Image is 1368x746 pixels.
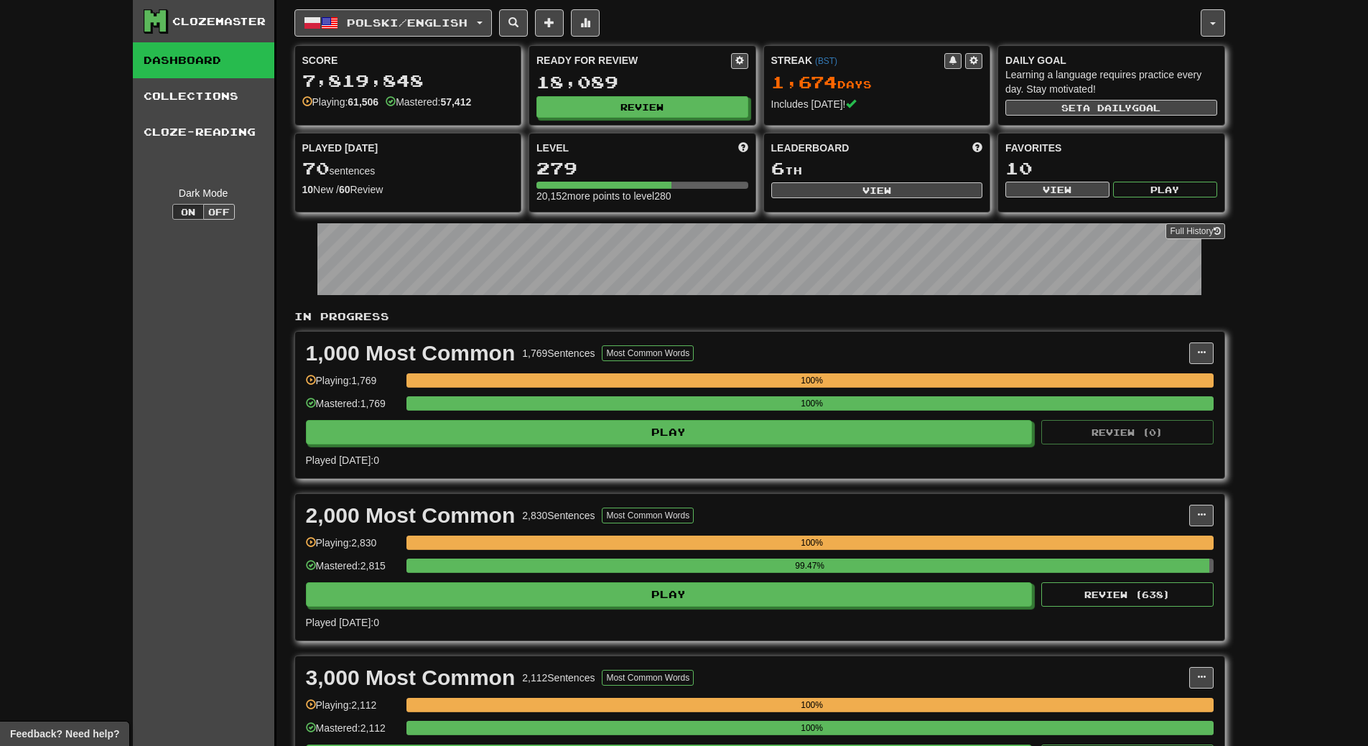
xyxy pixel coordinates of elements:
button: Polski/English [294,9,492,37]
div: th [771,159,983,178]
strong: 57,412 [440,96,471,108]
div: sentences [302,159,514,178]
strong: 10 [302,184,314,195]
div: Mastered: 2,815 [306,559,399,582]
div: 100% [411,721,1214,735]
div: 279 [536,159,748,177]
div: Streak [771,53,945,67]
button: Review (0) [1041,420,1214,444]
span: Score more points to level up [738,141,748,155]
button: Play [306,582,1033,607]
div: Score [302,53,514,67]
div: Playing: 2,112 [306,698,399,722]
span: This week in points, UTC [972,141,982,155]
p: In Progress [294,309,1225,324]
div: 20,152 more points to level 280 [536,189,748,203]
div: 100% [411,536,1214,550]
div: 100% [411,396,1214,411]
a: Dashboard [133,42,274,78]
div: Playing: [302,95,379,109]
div: Includes [DATE]! [771,97,983,111]
div: Playing: 1,769 [306,373,399,397]
div: 2,112 Sentences [522,671,595,685]
div: New / Review [302,182,514,197]
button: Review (638) [1041,582,1214,607]
button: View [1005,182,1109,197]
div: 100% [411,698,1214,712]
button: Add sentence to collection [535,9,564,37]
div: 2,830 Sentences [522,508,595,523]
div: Ready for Review [536,53,731,67]
button: On [172,204,204,220]
div: 99.47% [411,559,1209,573]
button: Most Common Words [602,670,694,686]
span: 70 [302,158,330,178]
div: 3,000 Most Common [306,667,516,689]
div: 1,000 Most Common [306,342,516,364]
div: Mastered: 1,769 [306,396,399,420]
a: Collections [133,78,274,114]
span: Open feedback widget [10,727,119,741]
button: Search sentences [499,9,528,37]
span: Polski / English [347,17,467,29]
div: Dark Mode [144,186,264,200]
button: More stats [571,9,600,37]
strong: 61,506 [348,96,378,108]
button: Play [306,420,1033,444]
div: 18,089 [536,73,748,91]
div: Clozemaster [172,14,266,29]
strong: 60 [339,184,350,195]
span: 6 [771,158,785,178]
div: Day s [771,73,983,92]
span: a daily [1083,103,1132,113]
div: Mastered: [386,95,471,109]
div: 100% [411,373,1214,388]
a: Cloze-Reading [133,114,274,150]
div: 1,769 Sentences [522,346,595,360]
span: 1,674 [771,72,837,92]
span: Played [DATE] [302,141,378,155]
a: Full History [1165,223,1224,239]
button: Off [203,204,235,220]
span: Level [536,141,569,155]
button: Seta dailygoal [1005,100,1217,116]
div: Daily Goal [1005,53,1217,67]
div: 7,819,848 [302,72,514,90]
div: Learning a language requires practice every day. Stay motivated! [1005,67,1217,96]
button: View [771,182,983,198]
button: Review [536,96,748,118]
div: Mastered: 2,112 [306,721,399,745]
div: 2,000 Most Common [306,505,516,526]
span: Played [DATE]: 0 [306,617,379,628]
button: Play [1113,182,1217,197]
button: Most Common Words [602,508,694,523]
div: 10 [1005,159,1217,177]
button: Most Common Words [602,345,694,361]
div: Playing: 2,830 [306,536,399,559]
span: Played [DATE]: 0 [306,454,379,466]
a: (BST) [815,56,837,66]
span: Leaderboard [771,141,850,155]
div: Favorites [1005,141,1217,155]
